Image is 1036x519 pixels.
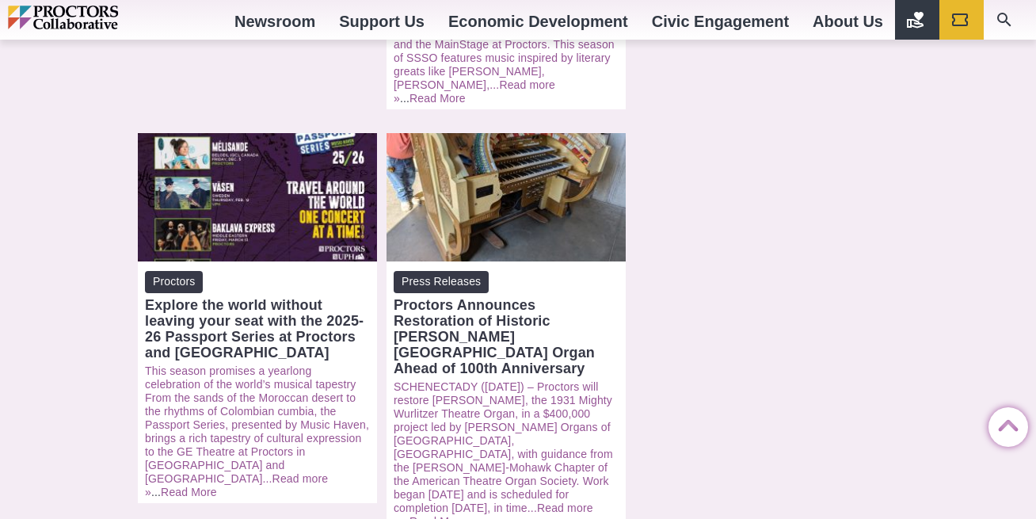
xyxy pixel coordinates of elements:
div: Proctors Announces Restoration of Historic [PERSON_NAME][GEOGRAPHIC_DATA] Organ Ahead of 100th An... [394,297,619,376]
a: Read more » [394,78,555,105]
span: Proctors [145,271,203,292]
a: Press Releases Proctors Announces Restoration of Historic [PERSON_NAME][GEOGRAPHIC_DATA] Organ Ah... [394,271,619,376]
img: Proctors logo [8,6,186,29]
p: ... [145,364,370,499]
a: Read more » [145,472,328,498]
span: Press Releases [394,271,489,292]
a: This season promises a yearlong celebration of the world’s musical tapestry From the sands of the... [145,364,369,485]
a: Read More [161,486,217,498]
div: Explore the world without leaving your seat with the 2025-26 Passport Series at Proctors and [GEO... [145,297,370,361]
a: Proctors Explore the world without leaving your seat with the 2025-26 Passport Series at Proctors... [145,271,370,360]
a: Read More [409,92,466,105]
a: SCHENECTADY ([DATE]) – Proctors will restore [PERSON_NAME], the 1931 Mighty Wurlitzer Theatre Org... [394,380,613,514]
a: Back to Top [988,408,1020,440]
